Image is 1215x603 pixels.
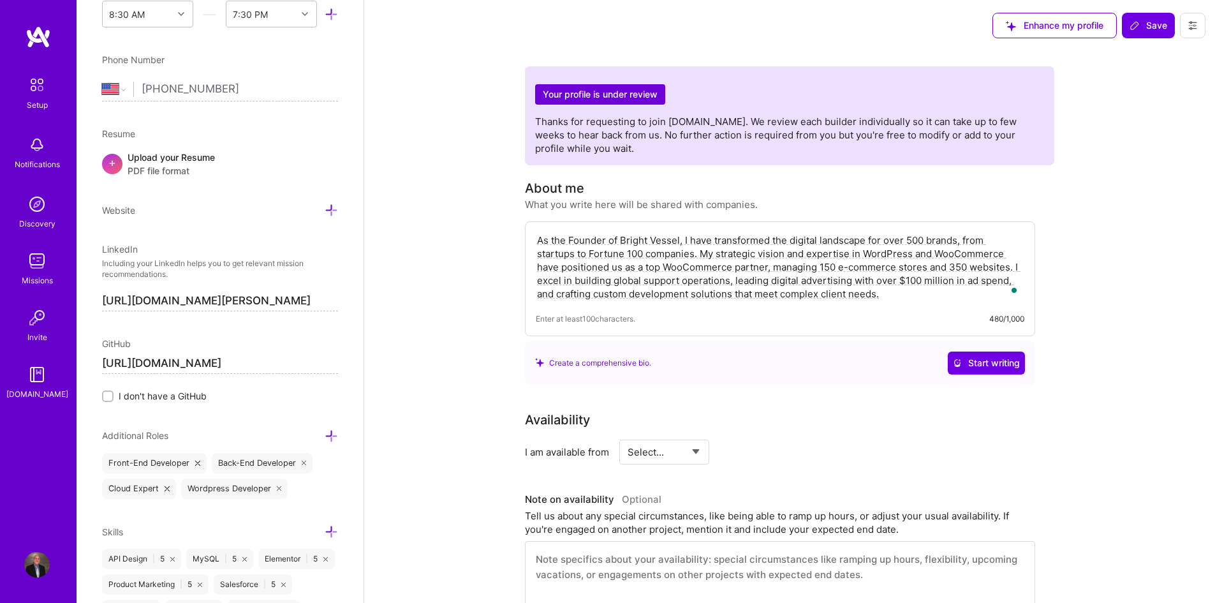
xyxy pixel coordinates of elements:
[128,164,215,177] span: PDF file format
[242,557,247,562] i: icon Close
[525,198,758,211] div: What you write here will be shared with companies.
[24,362,50,387] img: guide book
[24,191,50,217] img: discovery
[225,554,227,564] span: |
[525,509,1035,536] div: Tell us about any special circumstances, like being able to ramp up hours, or adjust your usual a...
[525,490,661,509] div: Note on availability
[24,71,50,98] img: setup
[165,486,170,491] i: icon Close
[525,445,609,459] div: I am available from
[622,493,661,505] span: Optional
[19,217,55,230] div: Discovery
[536,312,635,325] span: Enter at least 100 characters.
[281,583,286,587] i: icon Close
[24,132,50,158] img: bell
[1122,13,1175,38] button: Save
[21,552,53,577] a: User Avatar
[102,479,176,499] div: Cloud Expert
[102,430,168,441] span: Additional Roles
[258,549,334,569] div: Elementor 5
[1006,21,1016,31] i: icon SuggestedTeams
[302,11,308,17] i: icon Chevron
[128,151,215,177] div: Upload your Resume
[525,179,584,198] div: About me
[180,579,182,590] span: |
[170,557,175,562] i: icon Close
[24,248,50,274] img: teamwork
[102,205,135,216] span: Website
[535,358,544,367] i: icon SuggestedTeams
[102,453,207,473] div: Front-End Developer
[535,115,1017,154] span: Thanks for requesting to join [DOMAIN_NAME]. We review each builder individually so it can take u...
[102,54,165,65] span: Phone Number
[152,554,155,564] span: |
[142,71,338,108] input: +1 (000) 000-0000
[203,8,216,21] i: icon HorizontalInLineDivider
[536,232,1024,302] textarea: To enrich screen reader interactions, please activate Accessibility in Grammarly extension settings
[214,574,292,595] div: Salesforce 5
[195,461,200,466] i: icon Close
[306,554,308,564] span: |
[233,8,268,21] div: 7:30 PM
[22,274,53,287] div: Missions
[186,549,253,569] div: MySQL 5
[535,84,665,105] h2: Your profile is under review
[263,579,266,590] span: |
[102,526,123,537] span: Skills
[992,13,1117,38] button: Enhance my profile
[27,98,48,112] div: Setup
[302,461,307,466] i: icon Close
[109,8,145,21] div: 8:30 AM
[119,389,207,403] span: I don't have a GitHub
[24,552,50,577] img: User Avatar
[27,331,47,344] div: Invite
[181,479,288,499] div: Wordpress Developer
[1130,19,1167,32] span: Save
[102,128,135,139] span: Resume
[212,453,313,473] div: Back-End Developer
[102,549,181,569] div: API Design 5
[108,156,116,169] span: +
[24,305,50,331] img: Invite
[102,574,209,595] div: Product Marketing 5
[102,258,338,280] p: Including your LinkedIn helps you to get relevant mission recommendations.
[277,486,282,491] i: icon Close
[6,387,68,401] div: [DOMAIN_NAME]
[525,410,590,429] div: Availability
[102,244,138,255] span: LinkedIn
[102,151,338,177] div: +Upload your ResumePDF file format
[948,352,1025,375] button: Start writing
[26,26,51,48] img: logo
[15,158,60,171] div: Notifications
[198,583,202,587] i: icon Close
[178,11,184,17] i: icon Chevron
[535,356,651,369] div: Create a comprehensive bio.
[989,312,1024,325] div: 480/1,000
[953,357,1020,369] span: Start writing
[953,359,962,368] i: icon CrystalBallWhite
[102,338,131,349] span: GitHub
[1006,19,1103,32] span: Enhance my profile
[323,557,328,562] i: icon Close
